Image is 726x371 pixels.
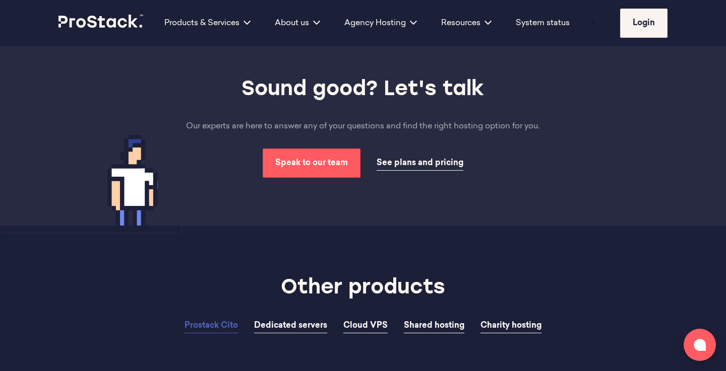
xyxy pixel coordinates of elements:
[620,9,668,38] a: Login
[263,149,360,178] a: Speak to our team
[480,319,541,333] a: Charity hosting
[377,156,463,171] a: See plans and pricing
[684,329,716,361] button: Open chat window
[180,120,546,132] p: Our experts are here to answer any of your questions and find the right hosting option for you.
[254,319,327,333] a: Dedicated servers
[263,17,332,29] div: About us
[516,17,570,29] a: System status
[343,322,388,330] span: Cloud VPS
[480,322,541,330] span: Charity hosting
[377,159,463,167] span: See plans and pricing
[404,319,464,333] a: Shared hosting
[429,17,504,29] div: Resources
[180,274,546,303] h2: Other products
[404,322,464,330] span: Shared hosting
[180,76,546,104] h2: Sound good? Let's talk
[185,319,238,333] a: Prostack Cito
[58,15,144,32] a: Prostack logo
[185,322,238,330] span: Prostack Cito
[343,319,388,333] a: Cloud VPS
[152,17,263,29] div: Products & Services
[254,322,327,330] span: Dedicated servers
[332,17,429,29] div: Agency Hosting
[633,19,655,27] span: Login
[275,159,348,167] span: Speak to our team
